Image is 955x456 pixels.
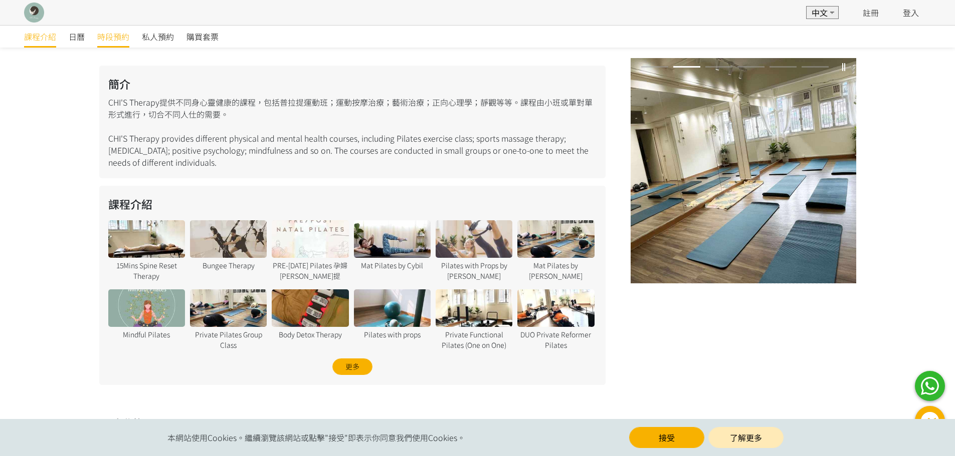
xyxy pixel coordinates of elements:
div: Private Functional Pilates (One on One) [436,329,512,350]
a: 私人預約 [142,26,174,48]
span: 課程介紹 [24,31,56,43]
a: 註冊 [863,7,879,19]
div: DUO Private Reformer Pilates [517,329,594,350]
h2: 簡介 [108,76,597,92]
a: 時段預約 [97,26,129,48]
div: Private Pilates Group Class [190,329,267,350]
button: 接受 [629,427,704,448]
h2: 課程介紹 [108,196,597,212]
span: 本網站使用Cookies。繼續瀏覽該網站或點擊"接受"即表示你同意我們使用Cookies。 [167,431,465,443]
a: 日曆 [69,26,85,48]
img: KEX2hXXp3JEN7WAQg7CZyTHAfgl77CN6IzthbOf2.jpg [631,58,856,283]
a: 購買套票 [186,26,219,48]
span: 時段預約 [97,31,129,43]
span: 日曆 [69,31,85,43]
div: 更多 [332,358,372,375]
a: 課程介紹 [24,26,56,48]
div: Pilates with props [354,329,431,340]
img: XCiuqSzNOMkVjoLvqyfWlGi3krYmRzy3FY06BdcB.png [24,3,44,23]
div: Mindful Pilates [108,329,185,340]
div: Mat Pilates by [PERSON_NAME] [517,260,594,281]
div: Body Detox Therapy [272,329,348,340]
span: 購買套票 [186,31,219,43]
div: CHI'S Therapy提供不同身心靈健康的課程，包括普拉提運動班；運動按摩治療；藝術治療；正向心理學；靜觀等等。課程由小班或單對單形式進行，切合不同人仕的需要。 CHI'S Therapy ... [99,66,606,178]
div: PRE-[DATE] Pilates 孕婦[PERSON_NAME]提 [272,260,348,281]
a: 了解更多 [708,427,784,448]
div: Bungee Therapy [190,260,267,271]
div: Mat Pilates by Cybil [354,260,431,271]
a: 登入 [903,7,919,19]
span: 私人預約 [142,31,174,43]
div: Pilates with Props by [PERSON_NAME] [436,260,512,281]
h2: 即時動態 [99,415,856,431]
div: 15Mins Spine Reset Therapy [108,260,185,281]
